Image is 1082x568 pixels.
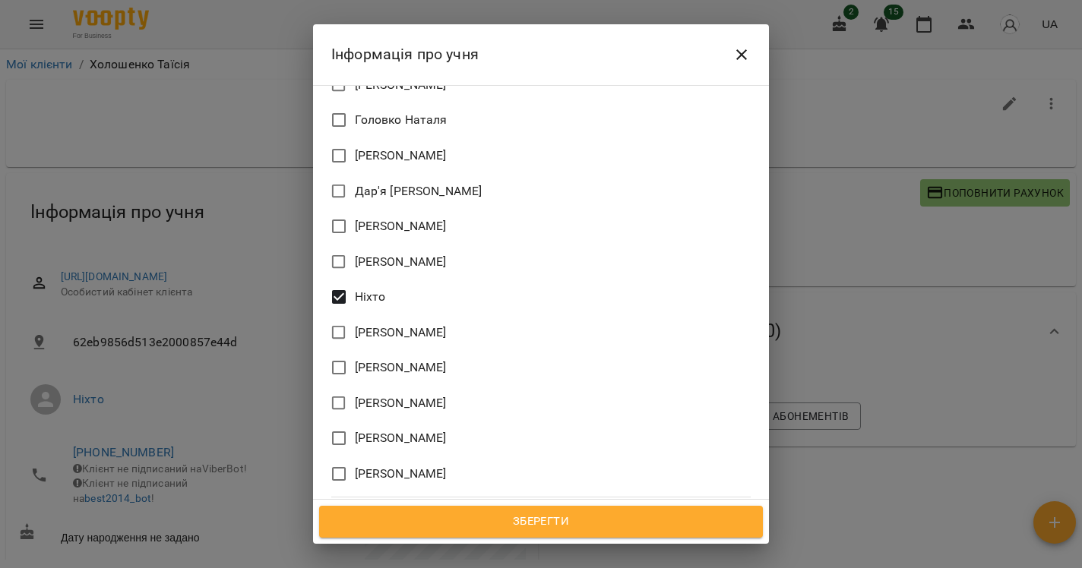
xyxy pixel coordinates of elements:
[355,76,447,94] span: [PERSON_NAME]
[355,465,447,483] span: [PERSON_NAME]
[723,36,760,73] button: Close
[355,394,447,412] span: [PERSON_NAME]
[355,429,447,447] span: [PERSON_NAME]
[355,111,448,129] span: Головко Наталя
[355,288,386,306] span: Ніхто
[355,182,482,200] span: Дар'я [PERSON_NAME]
[336,512,746,532] span: Зберегти
[355,358,447,377] span: [PERSON_NAME]
[331,43,479,66] h6: Інформація про учня
[319,506,763,538] button: Зберегти
[355,147,447,165] span: [PERSON_NAME]
[355,253,447,271] span: [PERSON_NAME]
[355,323,447,342] span: [PERSON_NAME]
[355,217,447,235] span: [PERSON_NAME]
